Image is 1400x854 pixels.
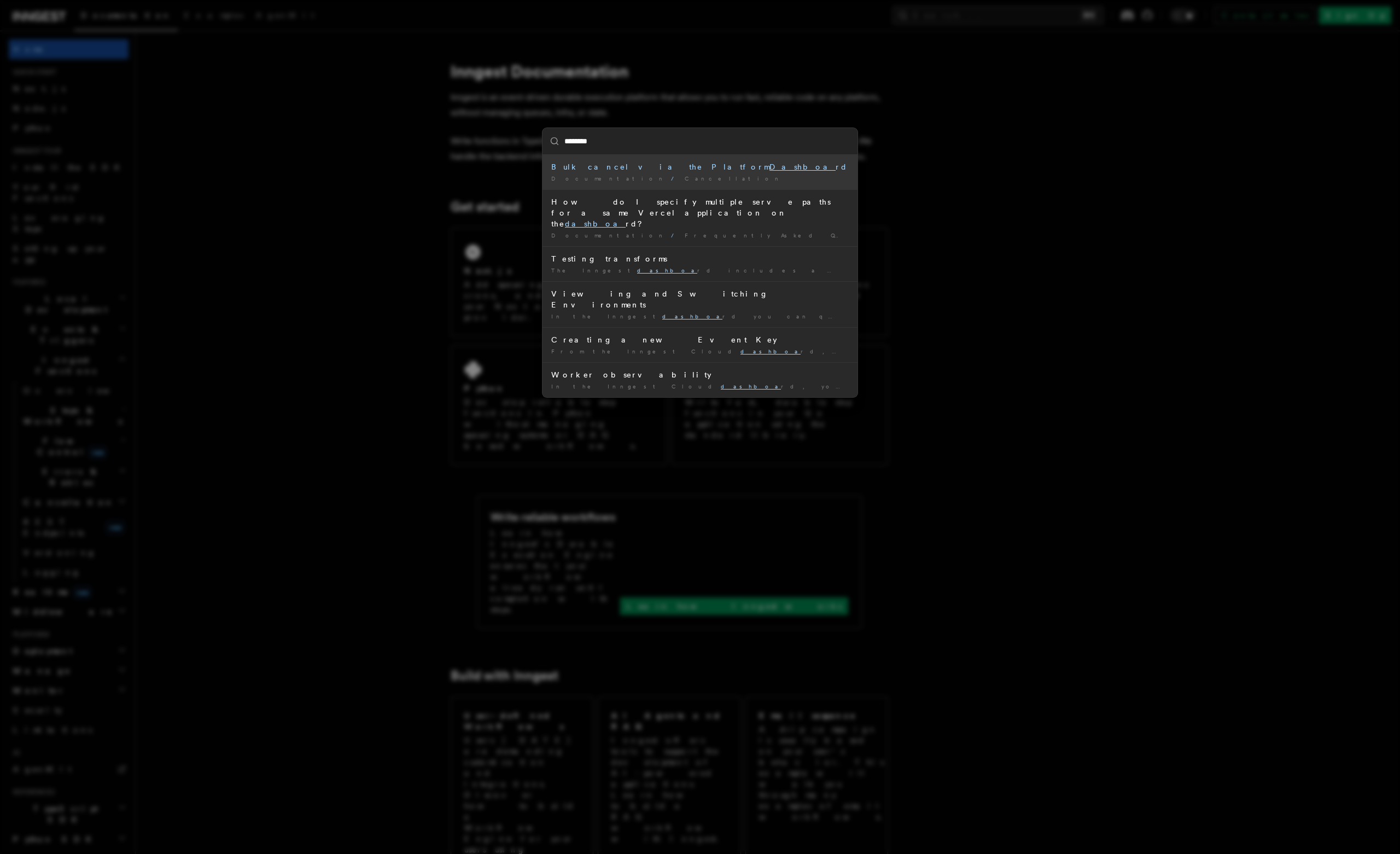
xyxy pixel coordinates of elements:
div: In the Inngest rd you can quickly switch between environments … [551,312,849,321]
div: In the Inngest Cloud rd, you can view the connection … [551,382,849,391]
span: / [671,232,680,239]
mark: dashboa [662,313,722,319]
div: Testing transforms [551,253,849,264]
span: / [671,175,680,182]
mark: dashboa [637,267,697,274]
div: How do I specify multiple serve paths for a same Vercel application on the rd? [551,196,849,229]
div: The Inngest rd includes a tool to quickly test your … [551,266,849,275]
div: Worker observability [551,369,849,380]
span: Documentation [551,175,667,182]
mark: dashboa [740,348,801,355]
span: Cancellation [685,175,783,182]
div: Viewing and Switching Environments [551,288,849,310]
div: Creating a new Event Key [551,334,849,345]
span: Frequently Asked Questions (FAQs) [685,232,960,239]
mark: dashboa [721,383,781,390]
div: From the Inngest Cloud rd, Event Keys are listed in … [551,347,849,356]
div: Bulk cancel via the Platform rd [551,161,849,172]
mark: dashboa [565,219,626,228]
span: Documentation [551,232,667,239]
mark: Dashboa [769,162,836,171]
